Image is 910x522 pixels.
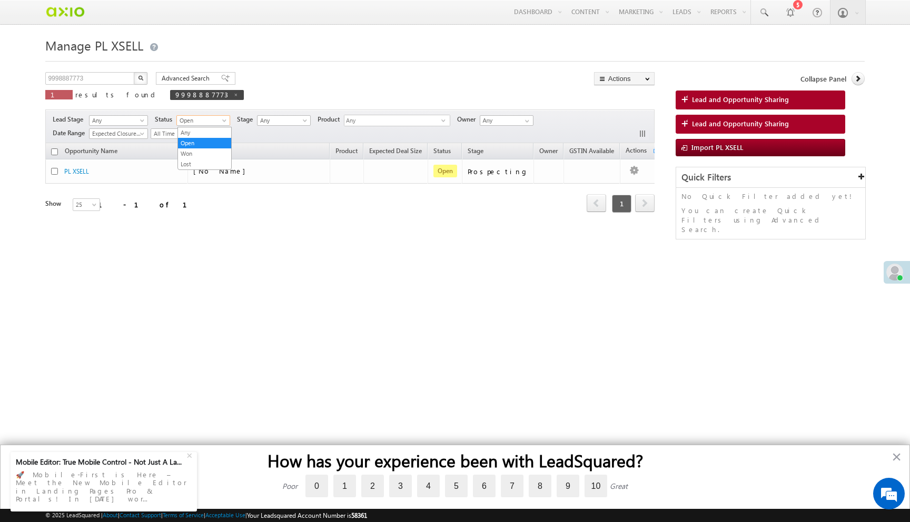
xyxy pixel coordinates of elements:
[73,200,101,209] span: 25
[193,166,251,175] span: [No Name]
[351,511,367,519] span: 58361
[90,129,144,138] span: Expected Closure Date
[173,5,198,31] div: Minimize live chat window
[247,511,367,519] span: Your Leadsquared Account Number is
[344,115,441,127] span: Any
[681,206,860,234] p: You can create Quick Filters using Advanced Search.
[103,511,118,518] a: About
[177,116,227,125] span: Open
[51,90,67,99] span: 1
[676,167,865,188] div: Quick Filters
[691,143,743,152] span: Import PL XSELL
[800,74,846,84] span: Collapse Panel
[557,475,579,497] label: 9
[53,128,89,138] span: Date Range
[635,194,655,212] span: next
[519,116,532,126] a: Show All Items
[178,159,231,169] a: Lost
[620,145,652,158] span: Actions
[98,198,200,210] div: 1 - 1 of 1
[45,3,85,21] img: Custom Logo
[473,475,496,497] label: 6
[361,475,384,497] label: 2
[539,147,558,155] span: Owner
[184,448,197,461] div: +
[90,116,144,125] span: Any
[120,511,161,518] a: Contact Support
[205,511,245,518] a: Acceptable Use
[610,481,628,491] div: Great
[75,90,159,99] span: results found
[692,95,789,104] span: Lead and Opportunity Sharing
[344,115,450,126] div: Any
[480,115,533,126] input: Type to Search
[428,145,456,159] a: Status
[692,119,789,128] span: Lead and Opportunity Sharing
[163,511,204,518] a: Terms of Service
[51,148,58,155] input: Check all records
[305,475,328,497] label: 0
[45,199,64,208] div: Show
[417,475,440,497] label: 4
[143,324,191,338] em: Start Chat
[441,118,450,123] span: select
[237,115,257,124] span: Stage
[569,147,614,155] span: GSTIN Available
[468,167,529,176] div: Prospecting
[335,147,358,155] span: Product
[594,72,655,85] button: Actions
[16,457,185,467] div: Mobile Editor: True Mobile Control - Not Just A La...
[587,194,606,212] span: prev
[16,467,192,506] div: 🚀 Mobile-First is Here – Meet the New Mobile Editor in Landing Pages Pro & Portals! In [DATE] wor...
[65,147,117,155] span: Opportunity Name
[45,510,367,520] span: © 2025 LeadSquared | | | | |
[178,128,231,137] a: Any
[64,167,89,175] a: PL XSELL
[501,475,523,497] label: 7
[45,37,143,54] span: Manage PL XSELL
[178,138,231,148] a: Open
[55,55,177,69] div: Chat with us now
[162,74,213,83] span: Advanced Search
[282,481,298,491] div: Poor
[529,475,551,497] label: 8
[258,116,308,125] span: Any
[22,450,888,470] h2: How has your experience been with LeadSquared?
[175,90,228,99] span: 9998887773
[468,147,483,155] span: Stage
[445,475,468,497] label: 5
[369,147,422,155] span: Expected Deal Size
[155,115,176,124] span: Status
[14,97,192,315] textarea: Type your message and hit 'Enter'
[318,115,344,124] span: Product
[612,195,631,213] span: 1
[585,475,607,497] label: 10
[433,165,457,177] span: Open
[681,192,860,201] p: No Quick Filter added yet!
[457,115,480,124] span: Owner
[151,129,201,138] span: All Time
[138,75,143,81] img: Search
[892,448,902,465] button: Close
[389,475,412,497] label: 3
[53,115,87,124] span: Lead Stage
[18,55,44,69] img: d_60004797649_company_0_60004797649
[178,149,231,158] a: Won
[333,475,356,497] label: 1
